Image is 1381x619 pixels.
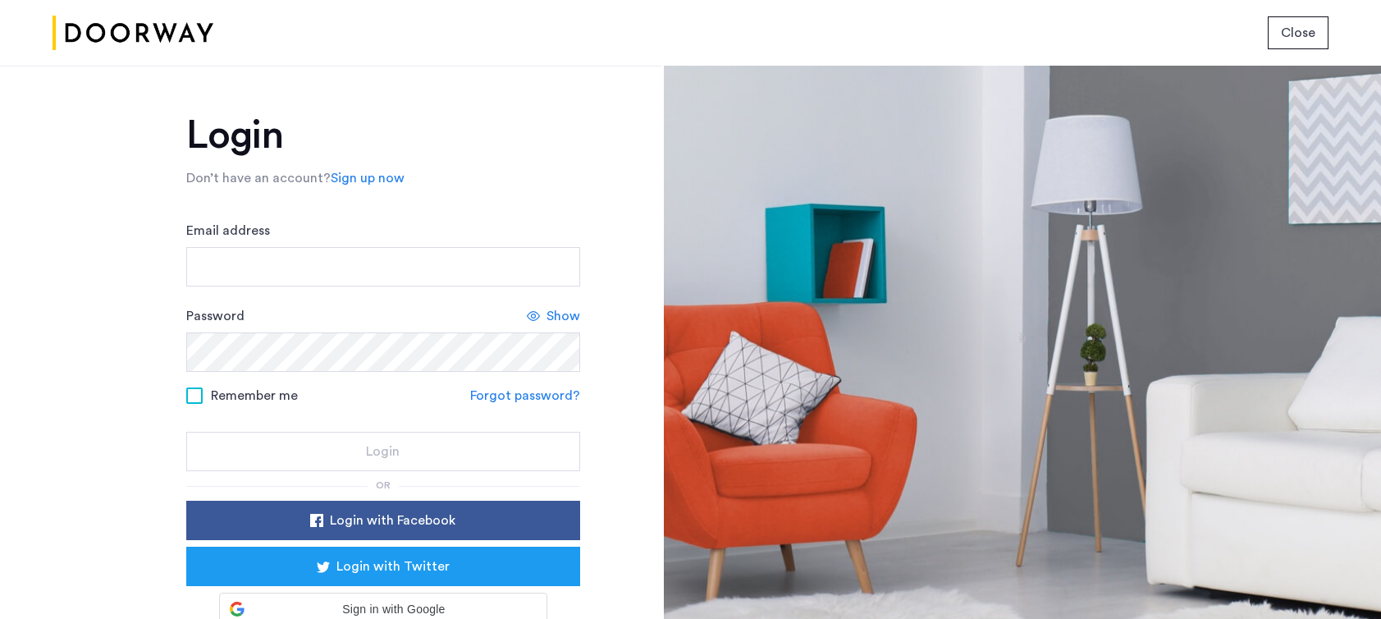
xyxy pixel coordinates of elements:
[186,221,270,241] label: Email address
[186,547,580,586] button: button
[251,601,537,618] span: Sign in with Google
[186,306,245,326] label: Password
[331,168,405,188] a: Sign up now
[330,511,455,530] span: Login with Facebook
[1268,16,1328,49] button: button
[546,306,580,326] span: Show
[186,501,580,540] button: button
[186,432,580,471] button: button
[366,442,400,461] span: Login
[1281,23,1315,43] span: Close
[376,480,391,490] span: or
[53,2,213,64] img: logo
[186,172,331,185] span: Don’t have an account?
[336,557,450,576] span: Login with Twitter
[186,116,580,155] h1: Login
[470,386,580,406] a: Forgot password?
[211,386,298,406] span: Remember me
